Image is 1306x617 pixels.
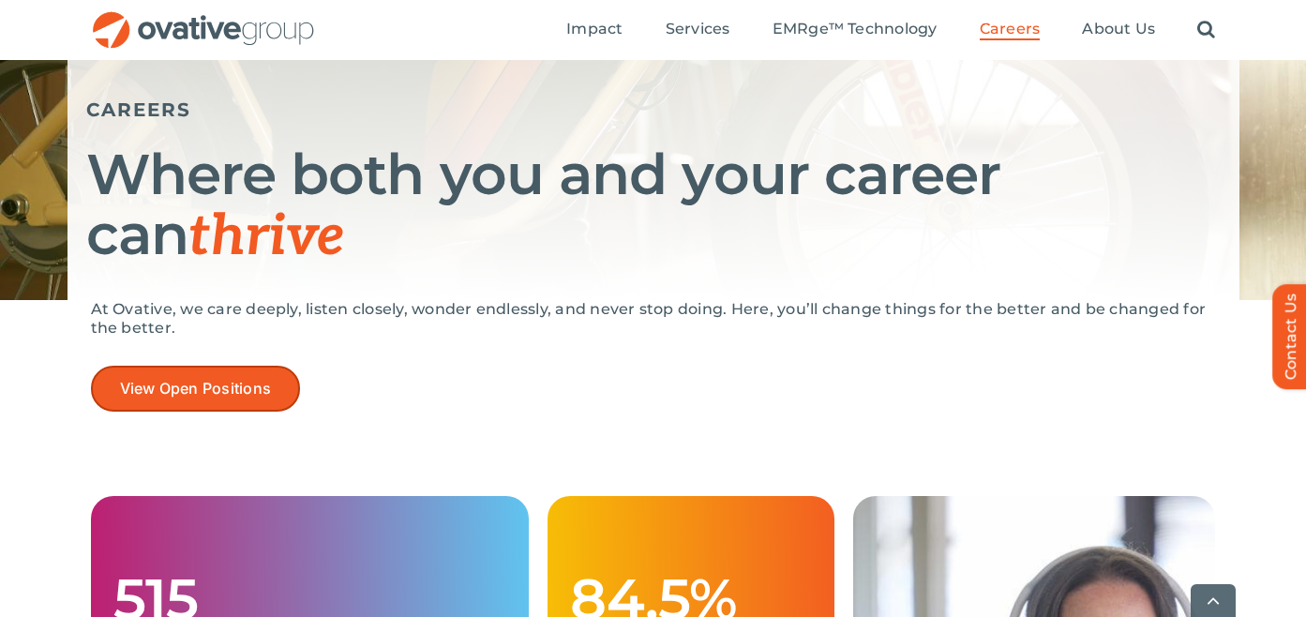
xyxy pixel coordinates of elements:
span: Careers [980,20,1041,38]
a: Search [1197,20,1215,40]
h1: Where both you and your career can [86,144,1221,267]
a: Careers [980,20,1041,40]
p: At Ovative, we care deeply, listen closely, wonder endlessly, and never stop doing. Here, you’ll ... [91,300,1216,338]
span: thrive [188,203,345,271]
span: Services [666,20,730,38]
a: Impact [566,20,623,40]
a: About Us [1082,20,1155,40]
a: OG_Full_horizontal_RGB [91,9,316,27]
span: Impact [566,20,623,38]
span: EMRge™ Technology [773,20,938,38]
a: EMRge™ Technology [773,20,938,40]
h5: CAREERS [86,98,1221,121]
a: View Open Positions [91,366,301,412]
span: View Open Positions [120,380,272,398]
a: Services [666,20,730,40]
span: About Us [1082,20,1155,38]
